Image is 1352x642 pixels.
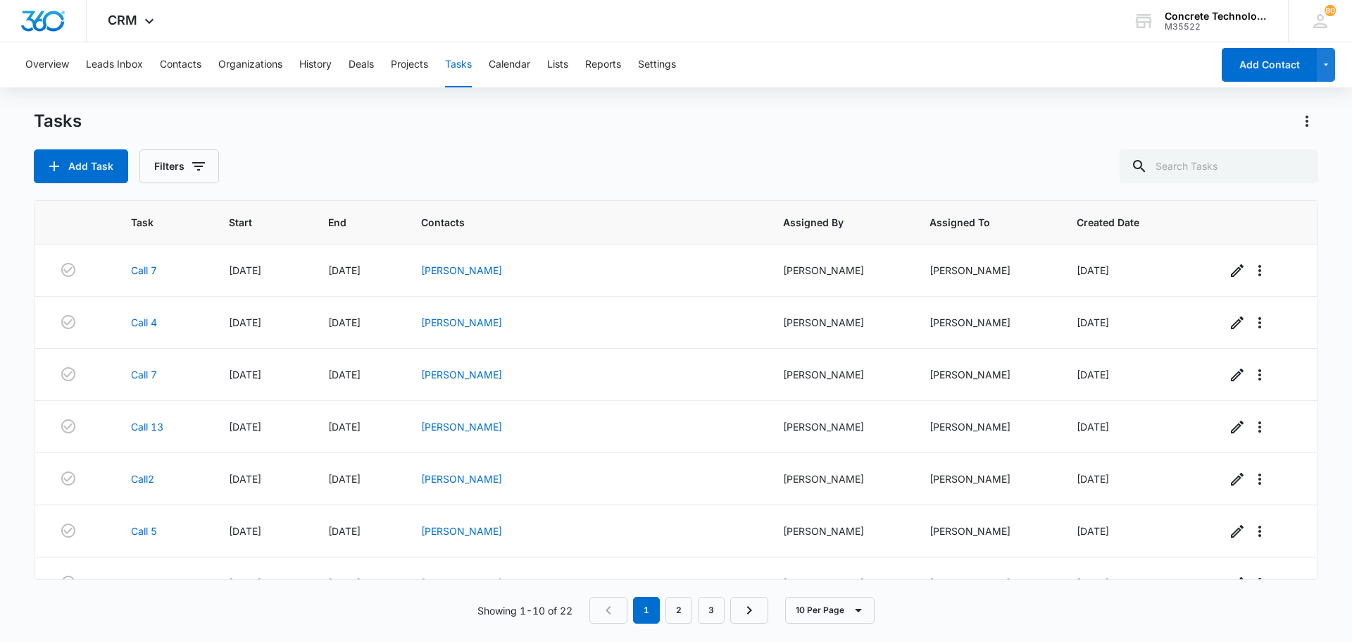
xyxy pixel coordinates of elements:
a: Call 4 [131,315,157,330]
span: [DATE] [1077,577,1109,589]
button: Deals [349,42,374,87]
span: Start [229,215,274,230]
span: [DATE] [1077,421,1109,433]
span: [DATE] [328,525,361,537]
button: Add Contact [1222,48,1317,82]
div: [PERSON_NAME] [930,367,1043,382]
div: [PERSON_NAME] [930,471,1043,486]
div: [PERSON_NAME] [783,576,896,591]
button: Organizations [218,42,282,87]
button: Contacts [160,42,201,87]
button: 10 Per Page [785,597,875,624]
div: [PERSON_NAME] [930,419,1043,434]
div: [PERSON_NAME] [930,576,1043,591]
span: 80 [1325,5,1336,16]
button: Add Task [34,149,128,183]
span: [DATE] [229,316,261,328]
span: Contacts [421,215,729,230]
span: End [328,215,367,230]
span: [DATE] [1077,316,1109,328]
button: Tasks [445,42,472,87]
a: Page 2 [665,597,692,624]
nav: Pagination [589,597,768,624]
div: [PERSON_NAME] [930,524,1043,538]
h1: Tasks [34,111,82,132]
a: [PERSON_NAME] [421,369,502,381]
input: Search Tasks [1120,149,1318,183]
span: [DATE] [328,264,361,276]
div: account name [1165,11,1267,22]
button: Reports [585,42,621,87]
a: Next Page [730,597,768,624]
p: Showing 1-10 of 22 [477,603,572,618]
span: [DATE] [1077,525,1109,537]
div: [PERSON_NAME] [783,419,896,434]
a: Call2 [131,471,154,486]
a: Call 7 [131,263,157,278]
span: [DATE] [1077,264,1109,276]
a: Call 4 [131,576,157,591]
div: [PERSON_NAME] [783,263,896,278]
span: CRM [108,13,137,27]
button: Overview [25,42,69,87]
a: [PERSON_NAME] [421,316,502,328]
em: 1 [633,597,660,624]
span: [DATE] [229,525,261,537]
div: [PERSON_NAME] [783,315,896,330]
div: [PERSON_NAME] [783,471,896,486]
button: Projects [391,42,428,87]
button: Lists [547,42,568,87]
span: [DATE] [1077,473,1109,485]
span: [DATE] [328,369,361,381]
a: [PERSON_NAME] [421,525,502,537]
a: Page 3 [698,597,725,624]
div: [PERSON_NAME] [930,315,1043,330]
div: [PERSON_NAME] [783,524,896,538]
span: [DATE] [328,316,361,328]
button: Calendar [489,42,530,87]
a: Call 7 [131,367,157,382]
span: [DATE] [229,264,261,276]
div: account id [1165,22,1267,32]
div: notifications count [1325,5,1336,16]
button: Settings [638,42,676,87]
button: Filters [139,149,219,183]
a: [PERSON_NAME] [421,264,502,276]
a: Call 13 [131,419,163,434]
button: Actions [1296,110,1318,132]
div: [PERSON_NAME] [930,263,1043,278]
div: [PERSON_NAME] [783,367,896,382]
span: [DATE] [1077,369,1109,381]
span: [DATE] [328,473,361,485]
span: Assigned To [930,215,1022,230]
span: [DATE] [229,421,261,433]
span: [DATE] [328,577,361,589]
a: [PERSON_NAME] [421,421,502,433]
span: [DATE] [328,421,361,433]
a: Call 5 [131,524,157,538]
button: History [299,42,332,87]
button: Leads Inbox [86,42,143,87]
span: [DATE] [229,473,261,485]
span: Assigned By [783,215,876,230]
a: [PERSON_NAME] [421,577,502,589]
span: [DATE] [229,369,261,381]
span: Created Date [1077,215,1172,230]
a: [PERSON_NAME] [421,473,502,485]
span: Task [131,215,175,230]
span: [DATE] [229,577,261,589]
